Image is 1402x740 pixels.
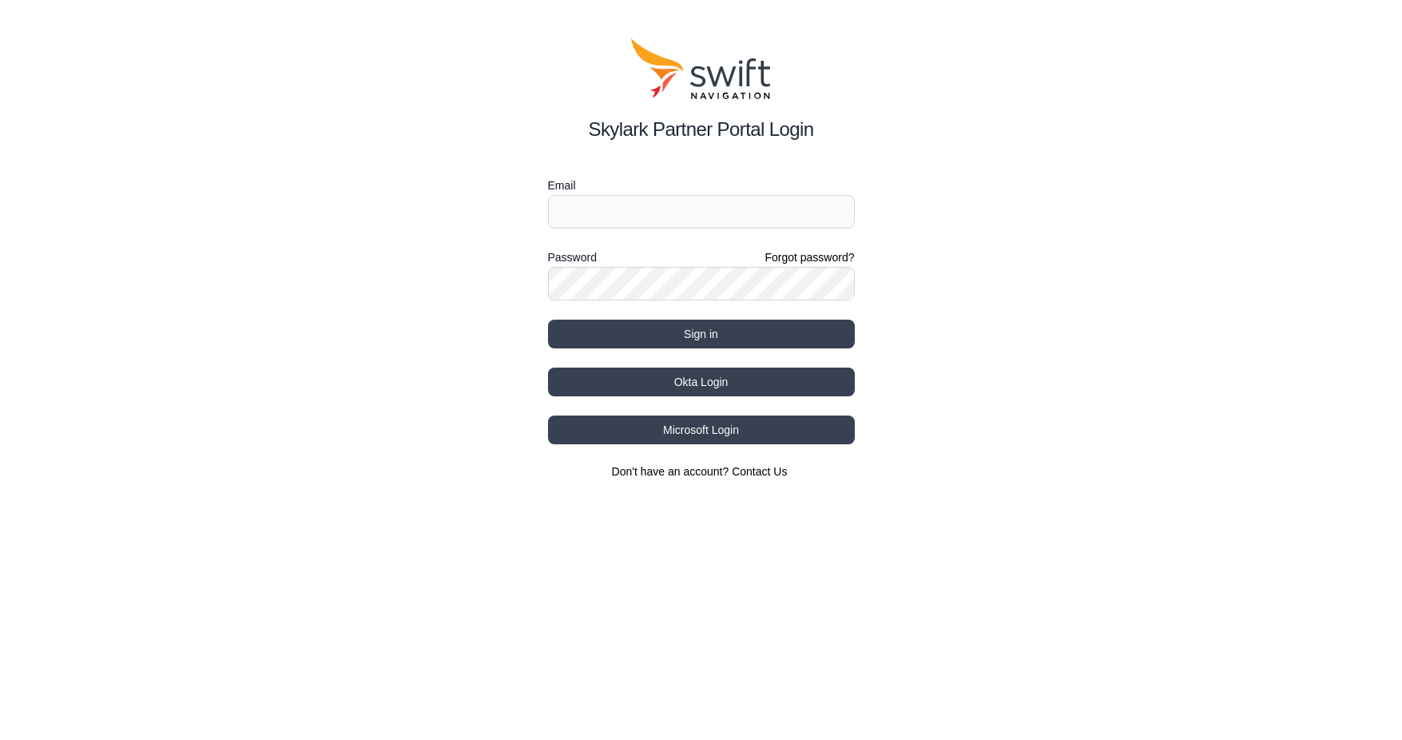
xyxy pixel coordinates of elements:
[548,368,855,396] button: Okta Login
[765,249,854,265] a: Forgot password?
[548,463,855,479] section: Don't have an account?
[548,320,855,348] button: Sign in
[732,465,787,478] a: Contact Us
[548,176,855,195] label: Email
[548,416,855,444] button: Microsoft Login
[548,248,597,267] label: Password
[548,115,855,144] h2: Skylark Partner Portal Login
